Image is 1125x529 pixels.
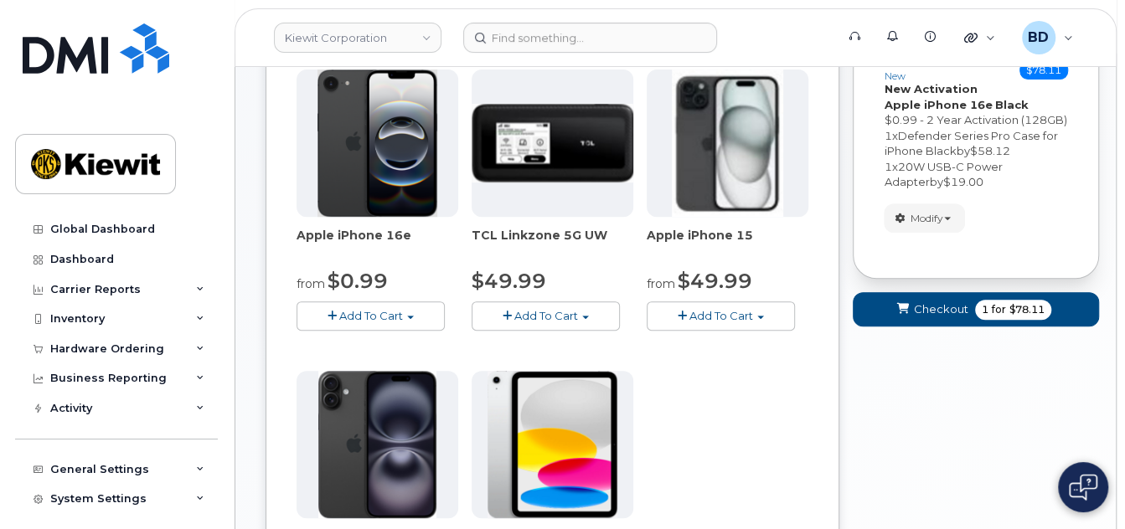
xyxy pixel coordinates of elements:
[472,269,546,293] span: $49.99
[884,129,1057,158] span: Defender Series Pro Case for iPhone Black
[488,371,617,518] img: ipad_11.png
[689,309,753,322] span: Add To Cart
[910,211,942,226] span: Modify
[884,70,905,82] small: new
[678,269,752,293] span: $49.99
[884,112,1068,128] div: $0.99 - 2 Year Activation (128GB)
[884,159,1068,190] div: x by
[884,82,977,95] strong: New Activation
[969,144,1009,157] span: $58.12
[988,302,1009,317] span: for
[1009,302,1045,317] span: $78.11
[1028,28,1049,48] span: BD
[1010,21,1085,54] div: Barbara Dye
[884,129,891,142] span: 1
[884,160,891,173] span: 1
[672,69,783,217] img: iphone15.jpg
[297,227,458,260] div: Apple iPhone 16e
[952,21,1007,54] div: Quicklinks
[274,23,441,53] a: Kiewit Corporation
[318,371,436,518] img: iphone_16_plus.png
[472,227,633,260] div: TCL Linkzone 5G UW
[317,69,438,217] img: iphone16e.png
[884,128,1068,159] div: x by
[472,301,620,331] button: Add To Cart
[647,276,675,291] small: from
[853,292,1099,326] button: Checkout 1 for $78.11
[994,98,1028,111] strong: Black
[1019,61,1068,80] span: $78.11
[328,269,388,293] span: $0.99
[884,160,1002,189] span: 20W USB-C Power Adapter
[1069,474,1097,501] img: Open chat
[472,104,633,182] img: linkzone5g.png
[297,276,325,291] small: from
[647,301,795,331] button: Add To Cart
[514,309,578,322] span: Add To Cart
[884,57,924,81] h3: Item
[884,98,992,111] strong: Apple iPhone 16e
[339,309,403,322] span: Add To Cart
[914,301,968,317] span: Checkout
[982,302,988,317] span: 1
[942,175,983,188] span: $19.00
[463,23,717,53] input: Find something...
[884,203,965,233] button: Modify
[647,227,808,260] div: Apple iPhone 15
[297,301,445,331] button: Add To Cart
